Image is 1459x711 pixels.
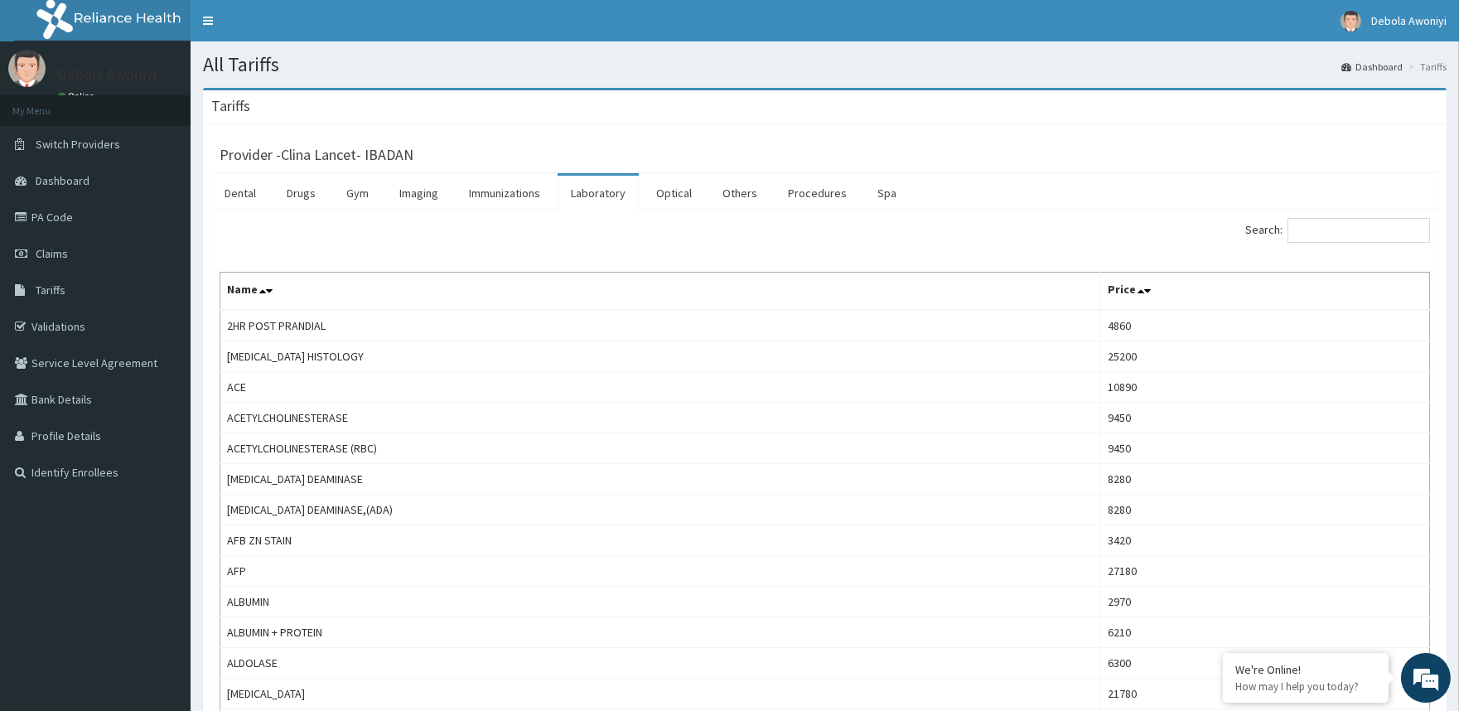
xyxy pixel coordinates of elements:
[58,67,157,82] p: Debola Awoniyi
[1371,13,1447,28] span: Debola Awoniyi
[558,176,639,210] a: Laboratory
[86,93,278,114] div: Chat with us now
[220,679,1101,709] td: [MEDICAL_DATA]
[1101,341,1430,372] td: 25200
[220,341,1101,372] td: [MEDICAL_DATA] HISTOLOGY
[220,495,1101,525] td: [MEDICAL_DATA] DEAMINASE,(ADA)
[220,648,1101,679] td: ALDOLASE
[1101,372,1430,403] td: 10890
[220,273,1101,311] th: Name
[8,452,316,510] textarea: Type your message and hit 'Enter'
[1101,495,1430,525] td: 8280
[1101,433,1430,464] td: 9450
[386,176,452,210] a: Imaging
[220,556,1101,587] td: AFP
[1101,525,1430,556] td: 3420
[1101,310,1430,341] td: 4860
[220,403,1101,433] td: ACETYLCHOLINESTERASE
[1341,60,1403,74] a: Dashboard
[220,148,413,162] h3: Provider - Clina Lancet- IBADAN
[220,433,1101,464] td: ACETYLCHOLINESTERASE (RBC)
[1101,273,1430,311] th: Price
[1101,648,1430,679] td: 6300
[1101,556,1430,587] td: 27180
[8,50,46,87] img: User Image
[203,54,1447,75] h1: All Tariffs
[1101,464,1430,495] td: 8280
[1341,11,1361,31] img: User Image
[709,176,771,210] a: Others
[1245,218,1430,243] label: Search:
[96,209,229,376] span: We're online!
[1101,617,1430,648] td: 6210
[58,90,98,102] a: Online
[1404,60,1447,74] li: Tariffs
[220,587,1101,617] td: ALBUMIN
[775,176,860,210] a: Procedures
[36,137,120,152] span: Switch Providers
[273,176,329,210] a: Drugs
[36,283,65,297] span: Tariffs
[1287,218,1430,243] input: Search:
[220,372,1101,403] td: ACE
[1101,403,1430,433] td: 9450
[1235,662,1376,677] div: We're Online!
[31,83,67,124] img: d_794563401_company_1708531726252_794563401
[36,173,89,188] span: Dashboard
[211,99,250,114] h3: Tariffs
[1101,587,1430,617] td: 2970
[220,464,1101,495] td: [MEDICAL_DATA] DEAMINASE
[643,176,705,210] a: Optical
[220,617,1101,648] td: ALBUMIN + PROTEIN
[220,525,1101,556] td: AFB ZN STAIN
[220,310,1101,341] td: 2HR POST PRANDIAL
[1235,680,1376,694] p: How may I help you today?
[1101,679,1430,709] td: 21780
[864,176,910,210] a: Spa
[333,176,382,210] a: Gym
[456,176,553,210] a: Immunizations
[272,8,312,48] div: Minimize live chat window
[211,176,269,210] a: Dental
[36,246,68,261] span: Claims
